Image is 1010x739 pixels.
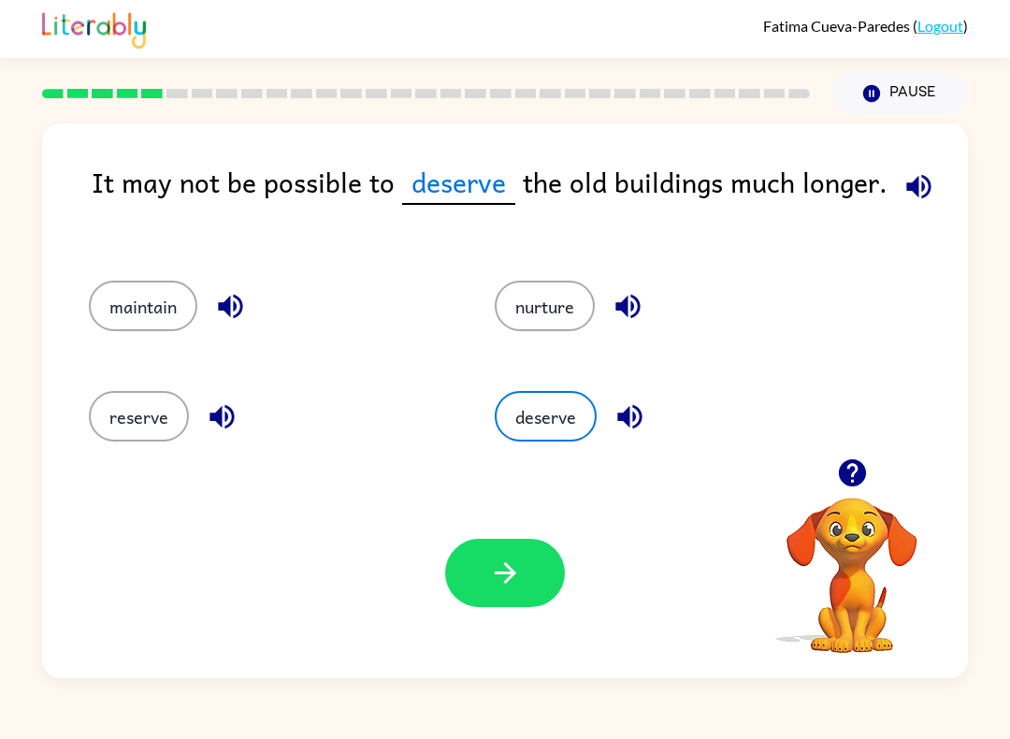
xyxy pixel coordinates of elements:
[495,281,595,331] button: nurture
[89,281,197,331] button: maintain
[89,391,189,442] button: reserve
[92,161,968,243] div: It may not be possible to the old buildings much longer.
[42,7,146,49] img: Literably
[832,72,968,115] button: Pause
[758,469,945,656] video: Your browser must support playing .mp4 files to use Literably. Please try using another browser.
[495,391,597,442] button: deserve
[402,161,515,205] span: deserve
[763,17,968,35] div: ( )
[917,17,963,35] a: Logout
[763,17,913,35] span: Fatima Cueva-Paredes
